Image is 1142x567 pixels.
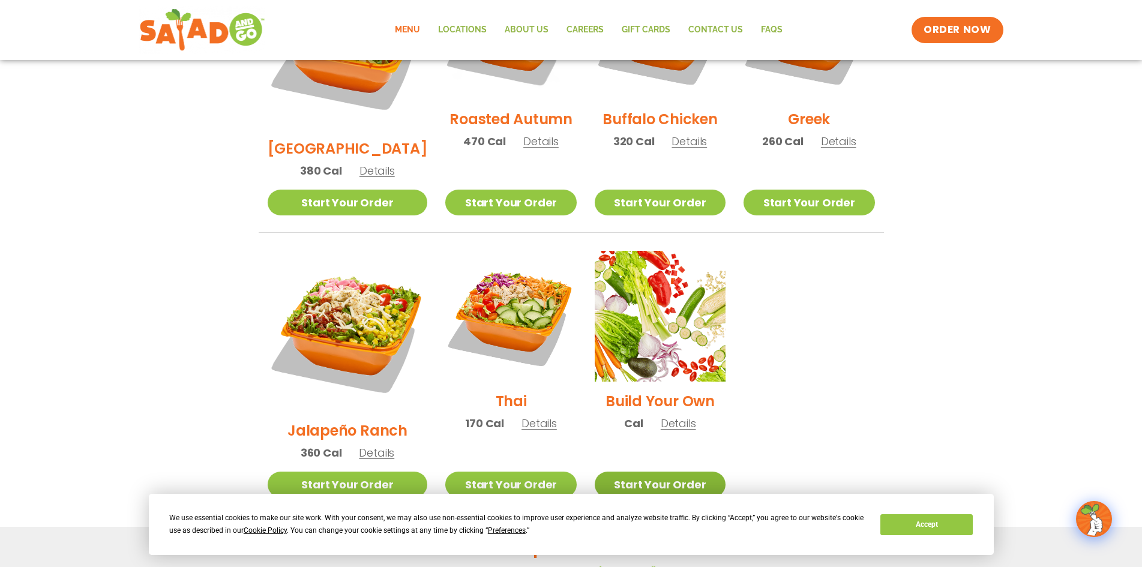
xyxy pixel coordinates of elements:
[268,251,428,411] img: Product photo for Jalapeño Ranch Salad
[595,472,726,497] a: Start Your Order
[429,16,496,44] a: Locations
[744,190,874,215] a: Start Your Order
[661,416,696,431] span: Details
[445,190,576,215] a: Start Your Order
[449,109,573,130] h2: Roasted Autumn
[595,190,726,215] a: Start Your Order
[613,16,679,44] a: GIFT CARDS
[821,134,856,149] span: Details
[788,109,830,130] h2: Greek
[679,16,752,44] a: Contact Us
[300,163,342,179] span: 380 Cal
[603,109,717,130] h2: Buffalo Chicken
[496,16,557,44] a: About Us
[624,415,643,431] span: Cal
[463,133,506,149] span: 470 Cal
[557,16,613,44] a: Careers
[268,138,428,159] h2: [GEOGRAPHIC_DATA]
[595,251,726,382] img: Product photo for Build Your Own
[139,6,266,54] img: new-SAG-logo-768×292
[359,163,395,178] span: Details
[924,23,991,37] span: ORDER NOW
[244,526,287,535] span: Cookie Policy
[488,526,526,535] span: Preferences
[268,190,428,215] a: Start Your Order
[445,251,576,382] img: Product photo for Thai Salad
[496,391,527,412] h2: Thai
[386,16,429,44] a: Menu
[359,445,394,460] span: Details
[523,134,559,149] span: Details
[672,134,707,149] span: Details
[386,16,792,44] nav: Menu
[301,445,342,461] span: 360 Cal
[268,472,428,497] a: Start Your Order
[880,514,973,535] button: Accept
[445,472,576,497] a: Start Your Order
[169,512,866,537] div: We use essential cookies to make our site work. With your consent, we may also use non-essential ...
[762,133,804,149] span: 260 Cal
[606,391,715,412] h2: Build Your Own
[752,16,792,44] a: FAQs
[287,420,407,441] h2: Jalapeño Ranch
[465,415,504,431] span: 170 Cal
[521,416,557,431] span: Details
[613,133,655,149] span: 320 Cal
[1077,502,1111,536] img: wpChatIcon
[912,17,1003,43] a: ORDER NOW
[149,494,994,555] div: Cookie Consent Prompt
